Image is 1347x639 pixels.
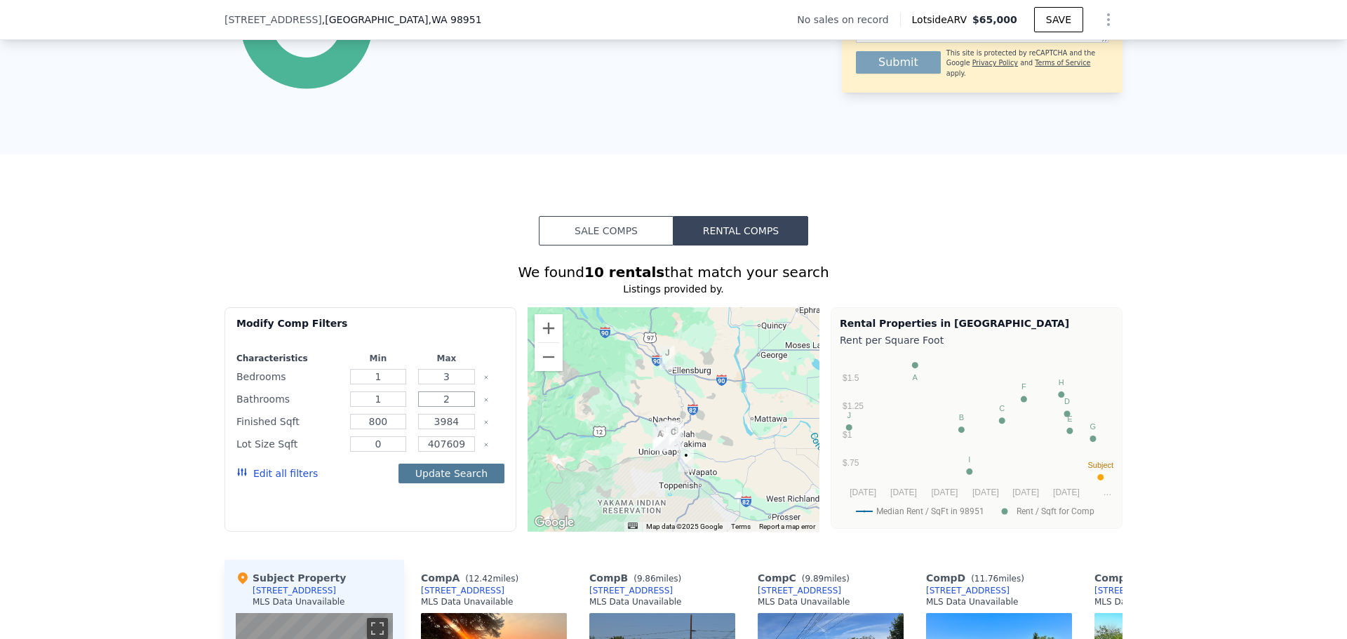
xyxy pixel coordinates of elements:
text: $1 [843,430,852,440]
div: [STREET_ADDRESS] [253,585,336,596]
div: 930 N Camas Rd [678,448,694,472]
div: Listings provided by . [224,282,1122,296]
a: [STREET_ADDRESS] [1094,585,1178,596]
div: 2002 S 84th Ave [652,427,668,451]
div: This site is protected by reCAPTCHA and the Google and apply. [946,48,1108,79]
div: 1219 Roosevelt Ave [664,420,680,444]
button: Clear [483,397,489,403]
div: MLS Data Unavailable [589,596,682,607]
button: Clear [483,375,489,380]
text: I [968,455,970,464]
text: A [913,373,918,382]
div: Comp A [421,571,524,585]
div: 1216 S 7th Ave [666,425,681,449]
div: 221 N 42nd Ave [659,422,675,445]
div: MLS Data Unavailable [758,596,850,607]
text: Subject [1087,461,1113,469]
a: Terms (opens in new tab) [731,523,751,530]
text: Median Rent / SqFt in 98951 [876,506,984,516]
text: $1.5 [843,373,859,383]
text: [DATE] [972,487,999,497]
div: Comp D [926,571,1030,585]
button: Update Search [398,464,504,483]
span: 12.42 [469,574,492,584]
span: 9.86 [637,574,656,584]
strong: 10 rentals [584,264,664,281]
span: Map data ©2025 Google [646,523,723,530]
div: Modify Comp Filters [236,316,504,342]
text: C [999,404,1005,412]
div: MLS Data Unavailable [926,596,1019,607]
a: Open this area in Google Maps (opens a new window) [531,513,577,532]
a: [STREET_ADDRESS] [926,585,1010,596]
text: [DATE] [1053,487,1080,497]
text: Rent / Sqft for Comp [1017,506,1094,516]
a: Report a map error [759,523,815,530]
text: [DATE] [890,487,917,497]
div: Bathrooms [236,389,341,409]
span: , WA 98951 [428,14,481,25]
text: E [1067,415,1072,423]
div: Max [415,353,478,364]
button: Zoom out [535,343,563,371]
span: ( miles) [796,574,855,584]
div: Comp B [589,571,687,585]
div: Lot Size Sqft [236,434,341,454]
button: Edit all filters [236,466,318,480]
div: 4502 Tieton Dr [659,423,674,447]
a: [STREET_ADDRESS] [421,585,504,596]
span: [STREET_ADDRESS] [224,13,322,27]
text: G [1090,422,1097,431]
div: 1801 S 76th Ave [654,426,669,450]
text: [DATE] [932,487,958,497]
span: Lotside ARV [912,13,972,27]
text: $1.25 [843,401,864,411]
a: Terms of Service [1035,59,1090,67]
div: Comp C [758,571,855,585]
div: No sales on record [797,13,899,27]
button: Clear [483,442,489,448]
span: $65,000 [972,14,1017,25]
div: MLS Data Unavailable [253,596,345,607]
text: F [1021,382,1026,391]
text: H [1059,378,1064,386]
img: Google [531,513,577,532]
div: We found that match your search [224,262,1122,282]
div: MLS Data Unavailable [1094,596,1187,607]
a: [STREET_ADDRESS] [758,585,841,596]
div: Subject Property [236,571,346,585]
button: Sale Comps [539,216,673,245]
div: Rental Properties in [GEOGRAPHIC_DATA] [840,316,1113,330]
div: 1108 S 7th St [669,424,684,448]
text: D [1064,397,1070,405]
a: Privacy Policy [972,59,1018,67]
button: Toggle fullscreen view [367,618,388,639]
span: 11.76 [974,574,998,584]
button: Show Options [1094,6,1122,34]
div: MLS Data Unavailable [421,596,514,607]
span: ( miles) [965,574,1030,584]
div: Rent per Square Foot [840,330,1113,350]
div: Min [347,353,410,364]
span: 9.89 [805,574,824,584]
div: Finished Sqft [236,412,341,431]
button: Submit [856,51,941,74]
text: [DATE] [850,487,876,497]
svg: A chart. [840,350,1113,525]
text: … [1103,487,1111,497]
text: J [847,411,851,419]
div: Characteristics [236,353,341,364]
text: $.75 [843,458,859,468]
button: SAVE [1034,7,1083,32]
div: 1215 W University Way [659,346,675,370]
button: Zoom in [535,314,563,342]
div: Bedrooms [236,367,341,386]
a: [STREET_ADDRESS] [589,585,673,596]
div: Comp E [1094,571,1197,585]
